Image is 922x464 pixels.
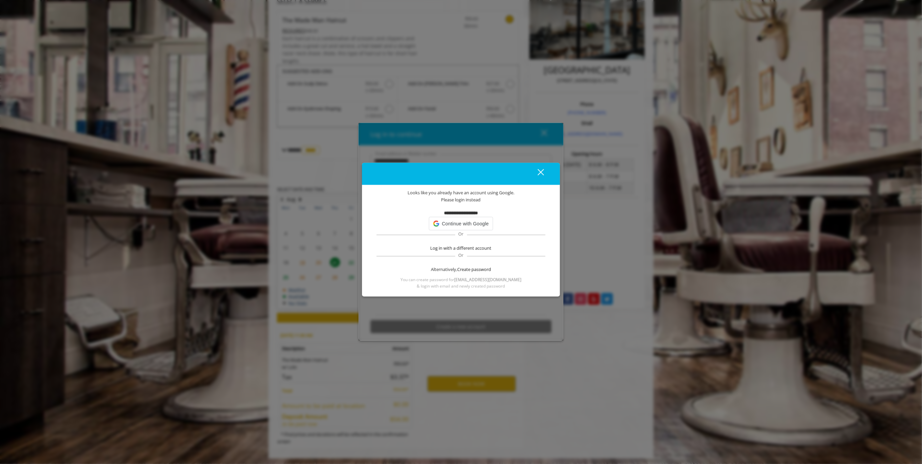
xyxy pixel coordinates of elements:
[429,217,493,230] div: Continue with Google
[442,220,489,227] span: Continue with Google
[530,169,543,179] div: close dialog
[454,276,521,282] b: [EMAIL_ADDRESS][DOMAIN_NAME]
[455,252,467,258] span: Or
[455,231,467,237] span: Or
[408,189,514,196] span: Looks like you already have an account using Google.
[417,283,505,289] span: & login with email and newly created password
[376,266,546,273] div: Alternatively,
[525,167,548,180] button: close dialog
[431,245,492,252] span: Log in with a different account
[441,196,481,203] span: Please login instead
[457,266,491,273] span: Create password
[401,276,521,283] span: You can create password for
